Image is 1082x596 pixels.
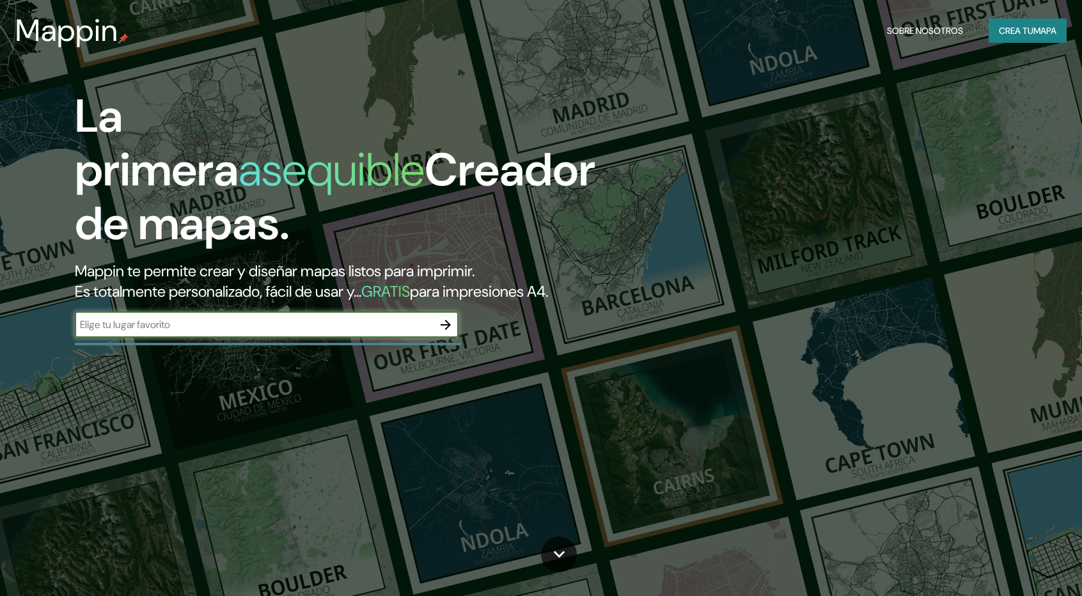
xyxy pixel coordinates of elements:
[75,140,595,253] font: Creador de mapas.
[361,281,410,301] font: GRATIS
[75,261,474,281] font: Mappin te permite crear y diseñar mapas listos para imprimir.
[75,281,361,301] font: Es totalmente personalizado, fácil de usar y...
[75,317,433,332] input: Elige tu lugar favorito
[75,86,239,200] font: La primera
[989,19,1067,43] button: Crea tumapa
[882,19,968,43] button: Sobre nosotros
[999,25,1033,36] font: Crea tu
[15,10,118,51] font: Mappin
[410,281,548,301] font: para impresiones A4.
[239,140,425,200] font: asequible
[887,25,963,36] font: Sobre nosotros
[118,33,129,43] img: pin de mapeo
[1033,25,1056,36] font: mapa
